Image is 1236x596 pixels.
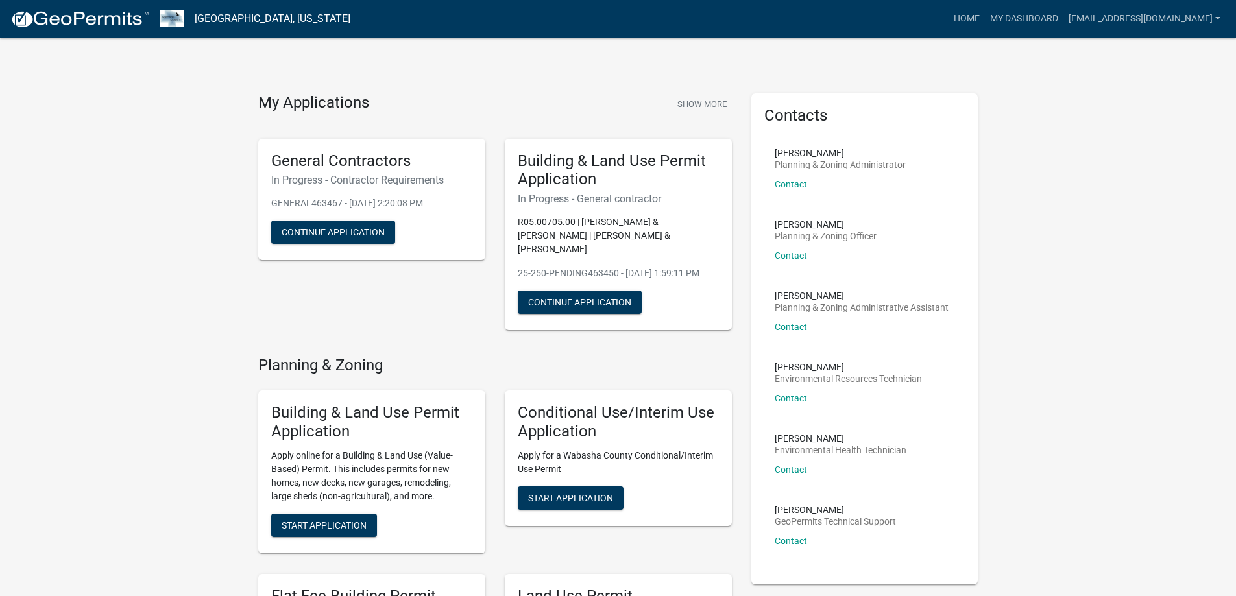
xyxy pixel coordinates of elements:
p: R05.00705.00 | [PERSON_NAME] & [PERSON_NAME] | [PERSON_NAME] & [PERSON_NAME] [518,215,719,256]
a: Contact [775,393,807,403]
button: Show More [672,93,732,115]
p: [PERSON_NAME] [775,149,906,158]
h5: General Contractors [271,152,472,171]
p: 25-250-PENDING463450 - [DATE] 1:59:11 PM [518,267,719,280]
h6: In Progress - General contractor [518,193,719,205]
button: Start Application [271,514,377,537]
p: Environmental Health Technician [775,446,906,455]
a: Contact [775,464,807,475]
button: Continue Application [271,221,395,244]
h6: In Progress - Contractor Requirements [271,174,472,186]
p: GENERAL463467 - [DATE] 2:20:08 PM [271,197,472,210]
h5: Building & Land Use Permit Application [271,403,472,441]
p: [PERSON_NAME] [775,505,896,514]
h5: Building & Land Use Permit Application [518,152,719,189]
p: Planning & Zoning Administrative Assistant [775,303,949,312]
p: Apply for a Wabasha County Conditional/Interim Use Permit [518,449,719,476]
p: Planning & Zoning Administrator [775,160,906,169]
a: [GEOGRAPHIC_DATA], [US_STATE] [195,8,350,30]
p: [PERSON_NAME] [775,291,949,300]
a: Contact [775,250,807,261]
p: [PERSON_NAME] [775,363,922,372]
p: [PERSON_NAME] [775,220,877,229]
button: Continue Application [518,291,642,314]
span: Start Application [282,519,367,530]
h4: My Applications [258,93,369,113]
button: Start Application [518,486,624,510]
img: Wabasha County, Minnesota [160,10,184,27]
p: Planning & Zoning Officer [775,232,877,241]
a: Contact [775,322,807,332]
a: [EMAIL_ADDRESS][DOMAIN_NAME] [1063,6,1226,31]
span: Start Application [528,492,613,503]
a: Contact [775,179,807,189]
p: Apply online for a Building & Land Use (Value-Based) Permit. This includes permits for new homes,... [271,449,472,503]
p: [PERSON_NAME] [775,434,906,443]
h5: Conditional Use/Interim Use Application [518,403,719,441]
p: Environmental Resources Technician [775,374,922,383]
h4: Planning & Zoning [258,356,732,375]
p: GeoPermits Technical Support [775,517,896,526]
a: My Dashboard [985,6,1063,31]
h5: Contacts [764,106,965,125]
a: Home [949,6,985,31]
a: Contact [775,536,807,546]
